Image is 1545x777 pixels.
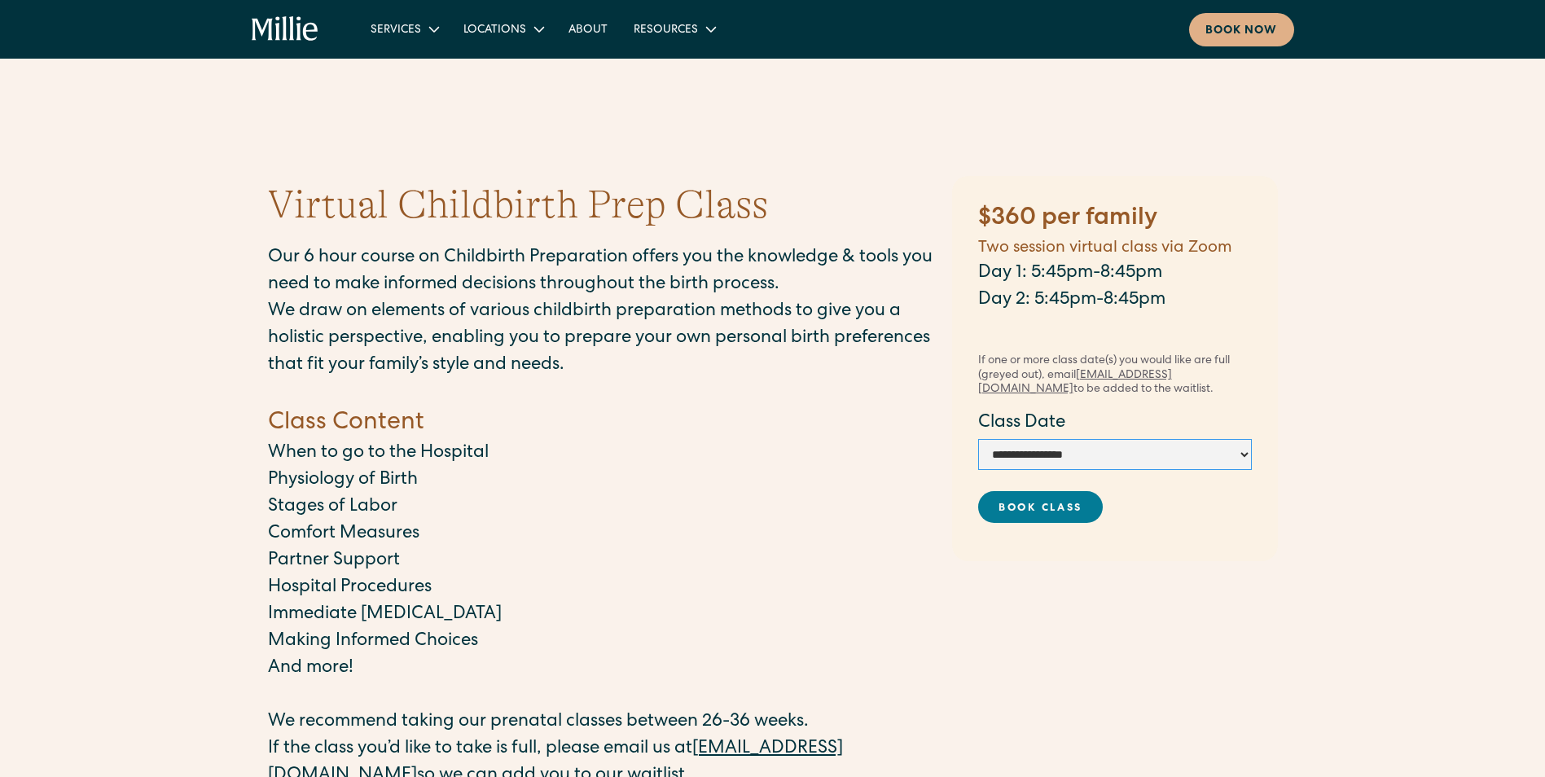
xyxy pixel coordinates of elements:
[463,22,526,39] div: Locations
[252,16,319,42] a: home
[621,15,727,42] div: Resources
[978,207,1157,231] strong: $360 per family
[268,548,936,575] p: Partner Support
[358,15,450,42] div: Services
[555,15,621,42] a: About
[978,354,1252,397] div: If one or more class date(s) you would like are full (greyed out), email to be added to the waitl...
[978,410,1252,437] label: Class Date
[268,179,768,232] h1: Virtual Childbirth Prep Class
[268,709,936,736] p: We recommend taking our prenatal classes between 26-36 weeks.
[978,261,1252,288] p: Day 1: 5:45pm-8:45pm
[634,22,698,39] div: Resources
[268,380,936,406] p: ‍
[268,468,936,494] p: Physiology of Birth
[268,245,936,299] p: Our 6 hour course on Childbirth Preparation offers you the knowledge & tools you need to make inf...
[268,629,936,656] p: Making Informed Choices
[371,22,421,39] div: Services
[1205,23,1278,40] div: Book now
[978,491,1104,523] a: Book Class
[450,15,555,42] div: Locations
[268,521,936,548] p: Comfort Measures
[268,602,936,629] p: Immediate [MEDICAL_DATA]
[268,656,936,683] p: And more!
[978,288,1252,314] p: Day 2: 5:45pm-8:45pm
[268,494,936,521] p: Stages of Labor
[1189,13,1294,46] a: Book now
[978,314,1252,341] p: ‍
[268,575,936,602] p: Hospital Procedures
[268,406,936,441] h4: Class Content
[978,236,1252,261] h5: Two session virtual class via Zoom
[268,683,936,709] p: ‍
[268,299,936,380] p: We draw on elements of various childbirth preparation methods to give you a holistic perspective,...
[268,441,936,468] p: When to go to the Hospital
